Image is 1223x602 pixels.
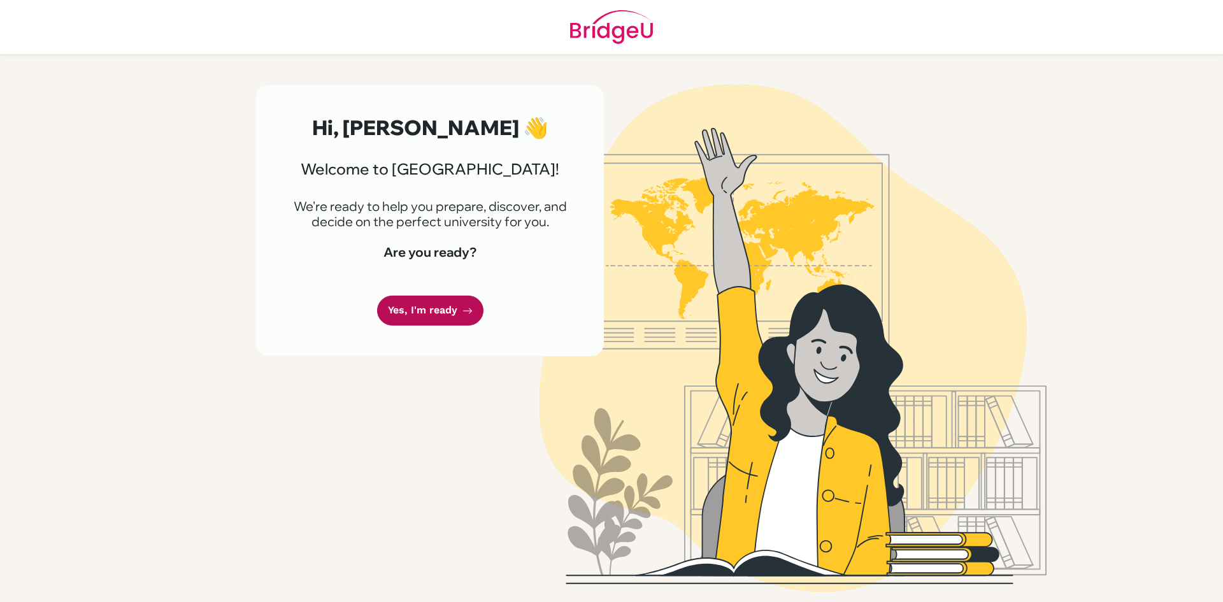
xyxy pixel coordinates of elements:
[377,296,483,326] a: Yes, I'm ready
[430,85,1156,592] img: Welcome to Bridge U
[287,160,573,178] h3: Welcome to [GEOGRAPHIC_DATA]!
[287,245,573,260] h4: Are you ready?
[287,199,573,229] p: We're ready to help you prepare, discover, and decide on the perfect university for you.
[287,115,573,140] h2: Hi, [PERSON_NAME] 👋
